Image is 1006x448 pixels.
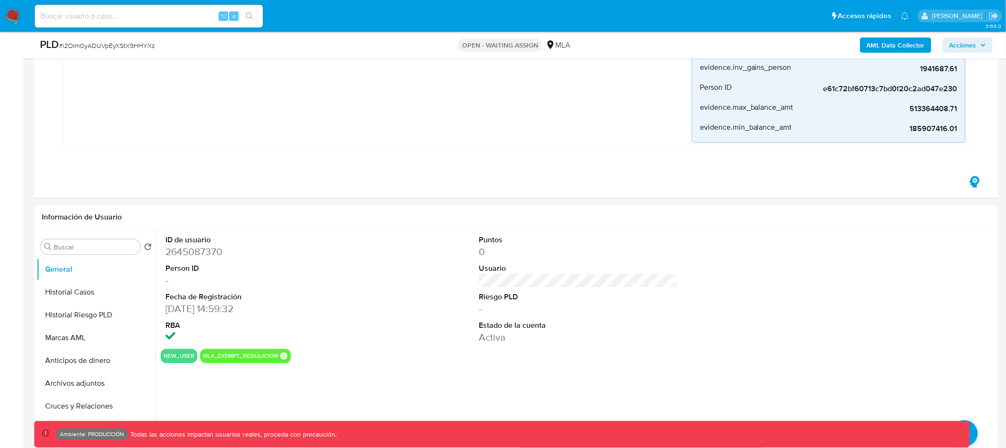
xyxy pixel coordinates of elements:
[54,243,136,252] input: Buscar
[700,123,792,133] span: evidence.min_balance_amt
[479,235,678,246] dt: Puntos
[949,38,977,53] span: Acciones
[42,213,122,222] h1: Información de Usuario
[165,303,365,316] dd: [DATE] 14:59:32
[165,321,365,331] dt: RBA
[838,11,891,21] span: Accesos rápidos
[203,354,278,358] button: mla_exempt_regulation
[479,303,678,316] dd: -
[37,418,155,441] button: Créditos
[165,292,365,303] dt: Fecha de Registración
[479,321,678,331] dt: Estado de la cuenta
[220,11,227,20] span: ⌥
[860,38,931,53] button: AML Data Collector
[986,22,1001,30] span: 3.155.0
[546,40,570,50] div: MLA
[164,354,194,358] button: new_user
[44,243,52,251] button: Buscar
[479,292,678,303] dt: Riesgo PLD
[700,103,793,113] span: evidence.max_balance_amt
[232,11,235,20] span: s
[37,327,155,350] button: Marcas AML
[165,264,365,274] dt: Person ID
[37,258,155,281] button: General
[815,85,958,94] span: e61c72bf60713c7bd0f20c2ad047e230
[37,395,155,418] button: Cruces y Relaciones
[815,105,958,114] span: 513364408.71
[37,372,155,395] button: Archivos adjuntos
[37,304,155,327] button: Historial Riesgo PLD
[479,264,678,274] dt: Usuario
[165,246,365,259] dd: 2645087370
[932,11,986,20] p: diego.assum@mercadolibre.com
[128,430,337,439] p: Todas las acciones impactan usuarios reales, proceda con precaución.
[479,246,678,259] dd: 0
[901,12,909,20] a: Notificaciones
[700,63,792,73] span: evidence.inv_gains_person
[59,41,155,50] span: # i2OIm0yADUVpEyXStX9HHYXz
[943,38,993,53] button: Acciones
[35,10,263,22] input: Buscar usuario o caso...
[240,10,259,23] button: search-icon
[815,65,958,74] span: 1941687.61
[37,350,155,372] button: Anticipos de dinero
[165,274,365,287] dd: -
[40,37,59,52] b: PLD
[479,331,678,344] dd: Activa
[867,38,925,53] b: AML Data Collector
[144,243,152,254] button: Volver al orden por defecto
[458,38,542,52] p: OPEN - WAITING ASSIGN
[700,83,732,93] span: Person ID
[165,235,365,246] dt: ID de usuario
[37,281,155,304] button: Historial Casos
[815,124,958,134] span: 185907416.01
[60,432,124,436] p: Ambiente: PRODUCCIÓN
[989,11,999,21] a: Salir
